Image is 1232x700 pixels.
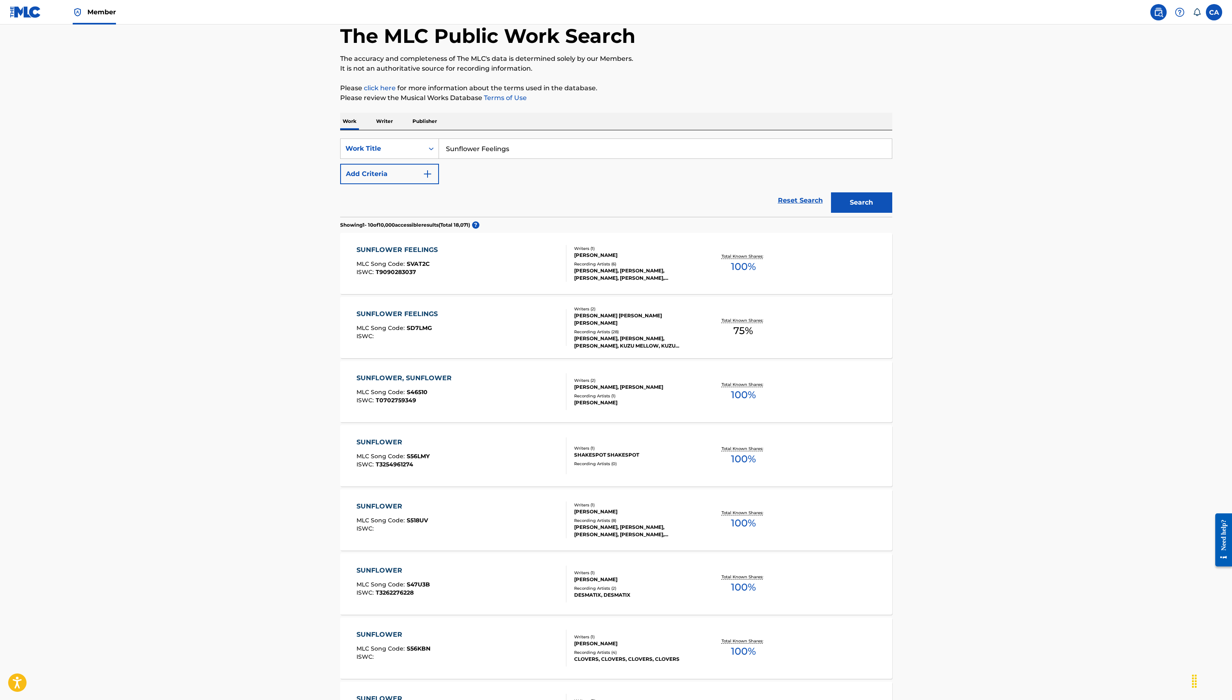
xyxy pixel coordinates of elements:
[574,451,697,459] div: SHAKESPOT SHAKESPOT
[574,445,697,451] div: Writers ( 1 )
[831,192,892,213] button: Search
[731,516,756,531] span: 100 %
[574,399,697,406] div: [PERSON_NAME]
[340,221,470,229] p: Showing 1 - 10 of 10,000 accessible results (Total 18,071 )
[722,446,765,452] p: Total Known Shares:
[423,169,432,179] img: 9d2ae6d4665cec9f34b9.svg
[574,329,697,335] div: Recording Artists ( 28 )
[731,452,756,466] span: 100 %
[407,388,428,396] span: S46510
[722,510,765,516] p: Total Known Shares:
[774,192,827,210] a: Reset Search
[1209,507,1232,573] iframe: Resource Center
[340,24,635,48] h1: The MLC Public Work Search
[733,323,753,338] span: 75 %
[87,7,116,17] span: Member
[356,653,376,660] span: ISWC :
[482,94,527,102] a: Terms of Use
[356,581,407,588] span: MLC Song Code :
[356,268,376,276] span: ISWC :
[574,634,697,640] div: Writers ( 1 )
[1175,7,1185,17] img: help
[574,252,697,259] div: [PERSON_NAME]
[374,113,395,130] p: Writer
[356,461,376,468] span: ISWC :
[340,297,892,358] a: SUNFLOWER FEELINGSMLC Song Code:SD7LMGISWC:Writers (2)[PERSON_NAME] [PERSON_NAME] [PERSON_NAME]Re...
[731,388,756,402] span: 100 %
[574,570,697,576] div: Writers ( 1 )
[574,502,697,508] div: Writers ( 1 )
[356,388,407,396] span: MLC Song Code :
[722,638,765,644] p: Total Known Shares:
[356,525,376,532] span: ISWC :
[340,553,892,615] a: SUNFLOWERMLC Song Code:S47U3BISWC:T3262276228Writers (1)[PERSON_NAME]Recording Artists (2)DESMATI...
[722,574,765,580] p: Total Known Shares:
[407,260,430,268] span: SVAT2C
[574,649,697,655] div: Recording Artists ( 4 )
[376,268,416,276] span: T9090283037
[472,221,479,229] span: ?
[376,397,416,404] span: T0702759349
[340,138,892,217] form: Search Form
[1172,4,1188,20] div: Help
[356,245,442,255] div: SUNFLOWER FEELINGS
[574,383,697,391] div: [PERSON_NAME], [PERSON_NAME]
[574,377,697,383] div: Writers ( 2 )
[574,267,697,282] div: [PERSON_NAME], [PERSON_NAME], [PERSON_NAME], [PERSON_NAME], [PERSON_NAME]
[364,84,396,92] a: click here
[356,397,376,404] span: ISWC :
[731,259,756,274] span: 100 %
[731,644,756,659] span: 100 %
[356,373,456,383] div: SUNFLOWER, SUNFLOWER
[340,233,892,294] a: SUNFLOWER FEELINGSMLC Song Code:SVAT2CISWC:T9090283037Writers (1)[PERSON_NAME]Recording Artists (...
[407,517,428,524] span: S518UV
[340,64,892,74] p: It is not an authoritative source for recording information.
[340,489,892,551] a: SUNFLOWERMLC Song Code:S518UVISWC:Writers (1)[PERSON_NAME]Recording Artists (8)[PERSON_NAME], [PE...
[356,324,407,332] span: MLC Song Code :
[340,425,892,486] a: SUNFLOWERMLC Song Code:S56LMYISWC:T3254961274Writers (1)SHAKESPOT SHAKESPOTRecording Artists (0)T...
[356,645,407,652] span: MLC Song Code :
[1150,4,1167,20] a: Public Search
[574,261,697,267] div: Recording Artists ( 6 )
[356,453,407,460] span: MLC Song Code :
[345,144,419,154] div: Work Title
[1193,8,1201,16] div: Notifications
[407,645,430,652] span: S56KBN
[340,113,359,130] p: Work
[376,461,413,468] span: T3254961274
[574,576,697,583] div: [PERSON_NAME]
[731,580,756,595] span: 100 %
[574,517,697,524] div: Recording Artists ( 8 )
[10,6,41,18] img: MLC Logo
[574,245,697,252] div: Writers ( 1 )
[407,324,432,332] span: SD7LMG
[407,453,430,460] span: S56LMY
[356,630,430,640] div: SUNFLOWER
[340,54,892,64] p: The accuracy and completeness of The MLC's data is determined solely by our Members.
[1191,661,1232,700] iframe: Chat Widget
[1154,7,1163,17] img: search
[340,93,892,103] p: Please review the Musical Works Database
[356,260,407,268] span: MLC Song Code :
[574,640,697,647] div: [PERSON_NAME]
[574,393,697,399] div: Recording Artists ( 1 )
[574,585,697,591] div: Recording Artists ( 2 )
[356,309,442,319] div: SUNFLOWER FEELINGS
[340,164,439,184] button: Add Criteria
[340,83,892,93] p: Please for more information about the terms used in the database.
[1206,4,1222,20] div: User Menu
[574,524,697,538] div: [PERSON_NAME], [PERSON_NAME], [PERSON_NAME], [PERSON_NAME], [PERSON_NAME]
[574,591,697,599] div: DESMATIX, DESMATIX
[340,361,892,422] a: SUNFLOWER, SUNFLOWERMLC Song Code:S46510ISWC:T0702759349Writers (2)[PERSON_NAME], [PERSON_NAME]Re...
[356,517,407,524] span: MLC Song Code :
[722,381,765,388] p: Total Known Shares:
[574,306,697,312] div: Writers ( 2 )
[574,312,697,327] div: [PERSON_NAME] [PERSON_NAME] [PERSON_NAME]
[1188,669,1201,693] div: Drag
[356,502,428,511] div: SUNFLOWER
[410,113,439,130] p: Publisher
[574,655,697,663] div: CLOVERS, CLOVERS, CLOVERS, CLOVERS
[356,437,430,447] div: SUNFLOWER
